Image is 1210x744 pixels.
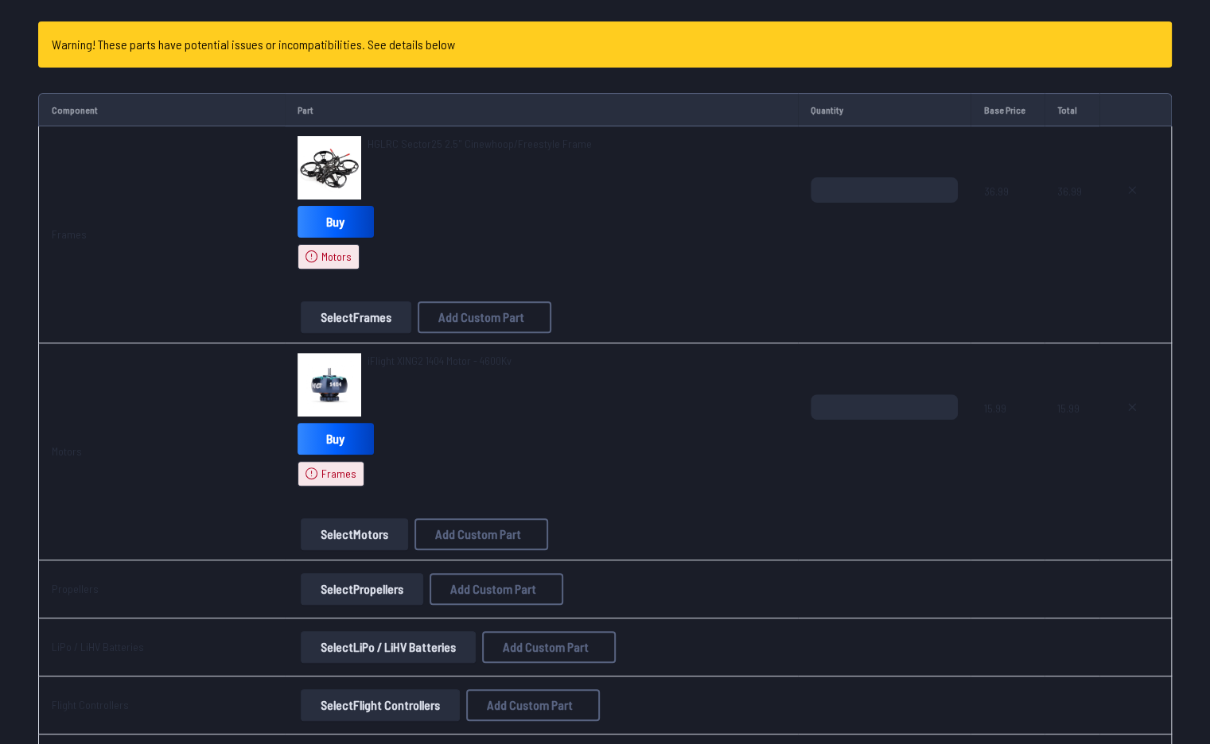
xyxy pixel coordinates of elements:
[52,582,99,595] a: Propellers
[414,518,548,550] button: Add Custom Part
[38,93,285,126] td: Component
[301,518,408,550] button: SelectMotors
[487,699,573,711] span: Add Custom Part
[368,136,592,152] a: HGLRC Sector25 2.5" Cinewhoop/Freestyle Frame
[298,353,361,417] img: image
[1057,394,1087,471] span: 15.99
[983,177,1031,254] span: 36.99
[368,353,512,369] a: iFlight XING2 1404 Motor - 4600Kv
[52,35,455,54] h4: Warning! These parts have potential issues or incompatibilities. See details below
[298,206,374,238] a: Buy
[482,631,616,663] button: Add Custom Part
[466,689,600,721] button: Add Custom Part
[301,301,411,333] button: SelectFrames
[430,573,563,605] button: Add Custom Part
[298,518,411,550] a: SelectMotors
[971,93,1044,126] td: Base Price
[450,583,536,595] span: Add Custom Part
[298,301,414,333] a: SelectFrames
[368,137,592,150] span: HGLRC Sector25 2.5" Cinewhoop/Freestyle Frame
[301,631,476,663] button: SelectLiPo / LiHV Batteries
[301,689,460,721] button: SelectFlight Controllers
[285,93,799,126] td: Part
[1045,93,1099,126] td: Total
[298,631,479,663] a: SelectLiPo / LiHV Batteries
[438,311,524,324] span: Add Custom Part
[298,423,374,455] a: Buy
[418,301,551,333] button: Add Custom Part
[798,93,971,126] td: Quantity
[321,249,352,265] span: Motors
[1057,177,1087,254] span: 36.99
[983,394,1031,471] span: 15.99
[52,444,82,458] a: Motors
[321,466,356,482] span: Frames
[301,573,423,605] button: SelectPropellers
[368,354,512,367] span: iFlight XING2 1404 Motor - 4600Kv
[298,136,361,200] img: image
[52,227,87,241] a: Frames
[503,641,589,653] span: Add Custom Part
[298,573,426,605] a: SelectPropellers
[52,698,129,711] a: Flight Controllers
[435,528,521,541] span: Add Custom Part
[52,640,144,653] a: LiPo / LiHV Batteries
[298,689,463,721] a: SelectFlight Controllers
